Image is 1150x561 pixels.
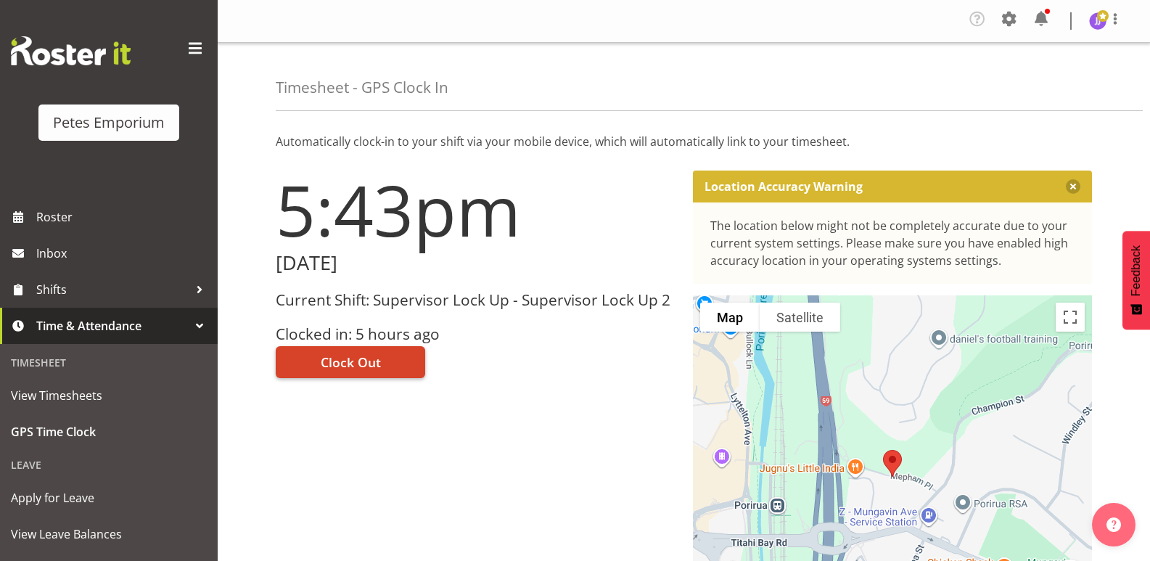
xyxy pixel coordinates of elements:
h3: Current Shift: Supervisor Lock Up - Supervisor Lock Up 2 [276,292,675,308]
a: View Timesheets [4,377,214,414]
span: Apply for Leave [11,487,207,509]
span: GPS Time Clock [11,421,207,443]
span: Time & Attendance [36,315,189,337]
span: Feedback [1130,245,1143,296]
button: Show street map [700,303,760,332]
span: Inbox [36,242,210,264]
div: The location below might not be completely accurate due to your current system settings. Please m... [710,217,1075,269]
img: janelle-jonkers702.jpg [1089,12,1106,30]
a: GPS Time Clock [4,414,214,450]
span: Clock Out [321,353,381,372]
button: Toggle fullscreen view [1056,303,1085,332]
img: Rosterit website logo [11,36,131,65]
a: View Leave Balances [4,516,214,552]
h3: Clocked in: 5 hours ago [276,326,675,343]
p: Location Accuracy Warning [705,179,863,194]
div: Petes Emporium [53,112,165,134]
p: Automatically clock-in to your shift via your mobile device, which will automatically link to you... [276,133,1092,150]
a: Apply for Leave [4,480,214,516]
div: Timesheet [4,348,214,377]
h2: [DATE] [276,252,675,274]
h1: 5:43pm [276,171,675,249]
button: Show satellite imagery [760,303,840,332]
img: help-xxl-2.png [1106,517,1121,532]
span: Roster [36,206,210,228]
button: Close message [1066,179,1080,194]
button: Feedback - Show survey [1122,231,1150,329]
span: View Leave Balances [11,523,207,545]
div: Leave [4,450,214,480]
button: Clock Out [276,346,425,378]
span: Shifts [36,279,189,300]
h4: Timesheet - GPS Clock In [276,79,448,96]
span: View Timesheets [11,385,207,406]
